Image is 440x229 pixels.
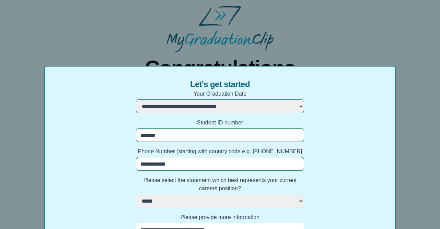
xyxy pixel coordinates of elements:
label: Please provide more information [136,213,304,221]
label: Please select the statement which best represents your current careers position? [136,176,304,193]
label: Phone Number (starting with country code e.g. [PHONE_NUMBER] [136,147,304,156]
label: Student ID number [136,119,304,127]
span: Let's get started [190,79,250,90]
label: Your Graduation Date [136,90,304,98]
